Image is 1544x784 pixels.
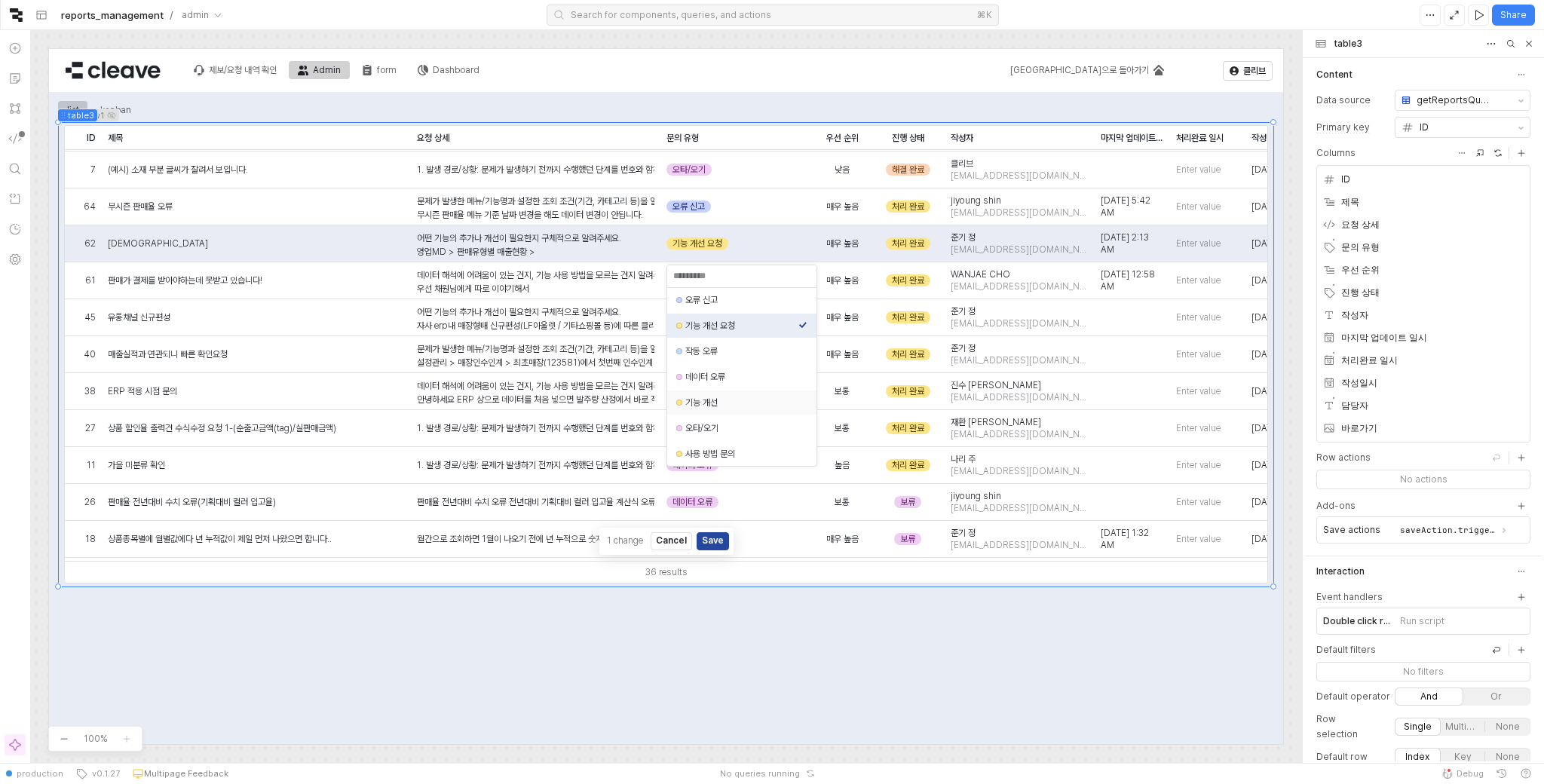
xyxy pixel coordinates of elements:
[5,249,26,270] button: App settings
[1251,274,1309,286] span: [DATE] 09:46
[417,208,654,222] p: 무시즌 판매율 메뉴 기준 날짜 변경을 해도 데이터 변경이 안됩니다.
[1316,713,1358,740] span: Row selection
[108,201,173,213] span: 무시즌 판매율 오류
[826,201,859,213] span: 매우 높음
[1176,348,1221,360] span: Enter value
[951,194,1001,207] span: jiyoung shin
[1341,421,1377,436] span: 바로가기
[55,730,73,748] button: Zoom
[1316,565,1365,577] div: Interaction
[417,495,654,509] div: 판매율 전년대비 수치 오류 전년대비 기획대비 컬러 입고율 계산식 오류 수정 요청
[417,268,654,611] div: 데이터 해석에 어려움이 있는 건지, 기능 사용 방법을 모르는 건지 알려주세요. 어떤 결과를 얻기 위해 어떤 방법들을 시도해보셨나요? 최종적으로 어떤 결과를 얻고 싶으신가요? ...
[1512,497,1530,515] button: table3: Add-ons add editor button
[5,188,26,210] button: State
[417,421,654,435] div: 1. 발생 경로/상황: 문제가 발생하기 전까지 수행했던 단계를 번호와 함께 자세히 설명하거나, 제안하는 기능/개선이 필요한 상황을 설명해 주세요. (예: 1. 날짜를 [DAT...
[87,767,120,779] span: v0.1.27
[1395,688,1463,706] label: And
[685,345,798,357] div: 작동 오류
[49,92,1283,744] main: App Frame
[1316,147,1356,158] span: Columns
[182,9,209,21] p: admin
[1404,721,1432,732] div: Single
[1251,496,1307,508] span: [DATE] 18:26
[85,274,96,286] span: 61
[1512,449,1530,467] button: table3: Row actions add editor button
[1176,311,1221,323] span: Enter value
[685,320,798,332] div: 기능 개선 요청
[1457,767,1484,779] span: Debug
[353,61,406,79] div: form
[1490,763,1514,784] button: History
[977,8,992,23] div: ⌘K
[1316,591,1383,603] span: Event handlers
[666,132,699,144] span: 문의 유형
[91,101,140,119] div: kanban
[1453,144,1471,162] button: More options
[900,496,915,508] span: 보류
[685,397,798,409] div: 기능 개선
[118,730,136,748] button: Zoom
[1402,96,1411,105] img: Query
[1492,5,1535,26] button: Open options to share this app
[1454,752,1472,762] div: Key
[1463,688,1531,706] label: Or
[1395,718,1441,736] label: Single
[1251,164,1304,176] span: [DATE] 21:11
[108,164,248,176] span: (예시) 소재 부분 글씨가 잘려서 보입니다.
[1341,194,1359,210] span: 제목
[1316,121,1370,133] span: Primary key
[417,282,654,296] p: 우선 채원님에게 따로 이야기해서
[31,5,52,26] button: Rearrange workspace
[84,237,96,250] span: 62
[826,274,859,286] span: 매우 높음
[1176,274,1221,286] span: Enter value
[108,385,177,397] span: ERP 적용 시점 문의
[417,231,654,378] div: 어떤 기능의 추가나 개선이 필요한지 구체적으로 알려주세요. 개선이 필요한 이유와 개선 후 어떤 업무에 활용할 예정인지 설명해주세요. 최종적으로 어떤 형태의 기능이나 결과가 나...
[892,274,924,286] span: 처리 완료
[1514,763,1538,784] button: Help
[84,733,108,745] p: 100%
[1176,385,1221,397] span: Enter value
[1176,164,1221,176] span: Enter value
[68,109,94,121] label: table3
[1420,5,1441,26] button: More information
[1316,94,1371,106] span: Data source
[1405,752,1429,762] div: Index
[1420,118,1429,137] span: ID
[1512,588,1530,606] button: table3: Add Event Handler add editor button
[417,132,449,144] span: 요청 상세
[1341,262,1380,277] span: 우선 순위
[951,132,973,144] span: 작성자
[1316,452,1371,463] span: Row actions
[826,348,859,360] span: 매우 높음
[1251,237,1306,250] span: [DATE] 11:09
[377,65,397,75] div: form
[835,496,850,508] span: 보통
[433,65,479,75] div: Dashboard
[1176,459,1221,471] span: Enter value
[1323,524,1388,536] span: Save actions
[1417,90,1490,110] span: getReportsQuery
[84,496,96,508] span: 26
[826,311,859,323] span: 매우 높음
[84,348,96,360] span: 40
[84,311,96,323] span: 45
[1520,35,1538,53] button: Collapse inspector
[645,565,688,580] div: 36 results
[892,164,924,176] span: 해결 완료
[1251,201,1305,213] span: [DATE] 13:35
[1010,65,1149,75] div: [GEOGRAPHIC_DATA]으로 돌아가기
[417,356,654,369] p: 설정관리 > 매장인수인계 > 최초매장(123581)에서 첫번째 인수인계 진행매장(126634)되고 난 후, 두번째 인수인게 진행매장(126850)을 설정관리하고자 입력했을때 ...
[667,287,816,467] div: Select an option
[5,38,26,59] button: Add UI
[892,385,924,397] span: 처리 완료
[1176,496,1221,508] span: Enter value
[1341,172,1350,187] span: ID
[1101,194,1164,219] span: [DATE] 5:42 AM
[685,422,798,434] div: 오타/오기
[892,311,924,323] span: 처리 완료
[313,65,341,75] div: Admin
[65,561,1267,583] div: Table toolbar
[685,371,798,383] div: 데이터 오류
[951,354,1089,366] span: [EMAIL_ADDRESS][DOMAIN_NAME]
